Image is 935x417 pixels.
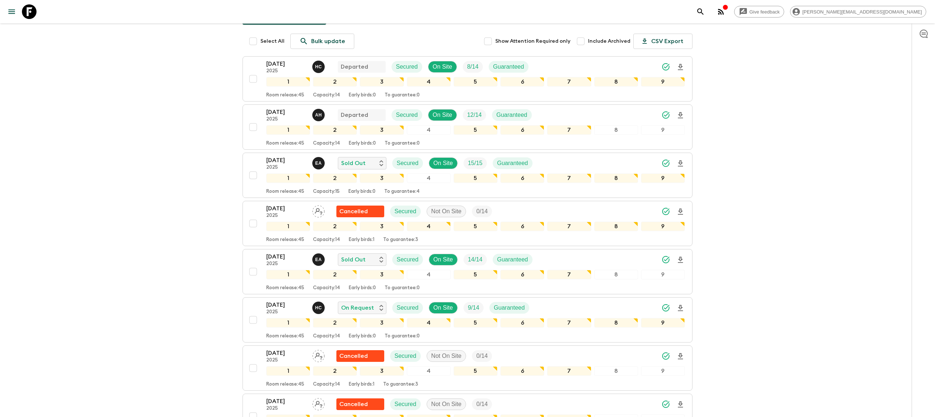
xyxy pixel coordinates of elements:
[313,270,357,279] div: 2
[500,173,544,183] div: 6
[266,270,310,279] div: 1
[312,302,326,314] button: HC
[313,189,340,195] p: Capacity: 15
[472,398,492,410] div: Trip Fill
[594,270,638,279] div: 8
[360,222,404,231] div: 3
[341,159,366,168] p: Sold Out
[385,141,420,146] p: To guarantee: 0
[472,350,492,362] div: Trip Fill
[594,366,638,376] div: 8
[676,207,685,216] svg: Download Onboarding
[397,159,419,168] p: Secured
[392,157,423,169] div: Secured
[390,350,421,362] div: Secured
[641,366,685,376] div: 9
[427,350,466,362] div: Not On Site
[266,261,306,267] p: 2025
[433,62,452,71] p: On Site
[266,357,306,363] p: 2025
[341,255,366,264] p: Sold Out
[547,222,591,231] div: 7
[407,270,451,279] div: 4
[266,173,310,183] div: 1
[428,109,457,121] div: On Site
[243,297,692,343] button: [DATE]2025Hector Carillo On RequestSecuredOn SiteTrip FillGuaranteed123456789Room release:45Capac...
[397,303,419,312] p: Secured
[243,153,692,198] button: [DATE]2025Ernesto AndradeSold OutSecuredOn SiteTrip FillGuaranteed123456789Room release:45Capacit...
[392,61,422,73] div: Secured
[312,159,326,165] span: Ernesto Andrade
[676,63,685,72] svg: Download Onboarding
[472,206,492,217] div: Trip Fill
[454,173,497,183] div: 5
[312,207,325,213] span: Assign pack leader
[266,156,306,165] p: [DATE]
[266,60,306,68] p: [DATE]
[476,352,488,360] p: 0 / 14
[463,109,486,121] div: Trip Fill
[266,406,306,412] p: 2025
[676,304,685,313] svg: Download Onboarding
[266,301,306,309] p: [DATE]
[266,252,306,261] p: [DATE]
[427,206,466,217] div: Not On Site
[349,285,376,291] p: Early birds: 0
[547,270,591,279] div: 7
[348,189,375,195] p: Early birds: 0
[315,305,322,311] p: H C
[407,173,451,183] div: 4
[661,207,670,216] svg: Synced Successfully
[4,4,19,19] button: menu
[384,189,420,195] p: To guarantee: 4
[312,400,325,406] span: Assign pack leader
[463,157,487,169] div: Trip Fill
[454,77,497,87] div: 5
[392,109,422,121] div: Secured
[266,116,306,122] p: 2025
[468,303,479,312] p: 9 / 14
[266,349,306,357] p: [DATE]
[641,318,685,328] div: 9
[500,125,544,135] div: 6
[798,9,926,15] span: [PERSON_NAME][EMAIL_ADDRESS][DOMAIN_NAME]
[394,207,416,216] p: Secured
[266,222,310,231] div: 1
[266,189,304,195] p: Room release: 45
[312,352,325,358] span: Assign pack leader
[676,111,685,120] svg: Download Onboarding
[312,111,326,117] span: Alejandro Huambo
[454,318,497,328] div: 5
[360,173,404,183] div: 3
[463,302,484,314] div: Trip Fill
[390,398,421,410] div: Secured
[431,400,462,409] p: Not On Site
[594,318,638,328] div: 8
[390,206,421,217] div: Secured
[313,237,340,243] p: Capacity: 14
[360,270,404,279] div: 3
[676,352,685,361] svg: Download Onboarding
[312,157,326,169] button: EA
[266,204,306,213] p: [DATE]
[745,9,784,15] span: Give feedback
[341,62,368,71] p: Departed
[266,68,306,74] p: 2025
[396,62,418,71] p: Secured
[407,125,451,135] div: 4
[497,255,528,264] p: Guaranteed
[336,398,384,410] div: Flash Pack cancellation
[641,270,685,279] div: 9
[392,254,423,265] div: Secured
[463,61,483,73] div: Trip Fill
[266,333,304,339] p: Room release: 45
[315,160,322,166] p: E A
[266,285,304,291] p: Room release: 45
[312,256,326,261] span: Ernesto Andrade
[641,77,685,87] div: 9
[385,92,420,98] p: To guarantee: 0
[429,254,458,265] div: On Site
[313,125,357,135] div: 2
[313,173,357,183] div: 2
[397,255,419,264] p: Secured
